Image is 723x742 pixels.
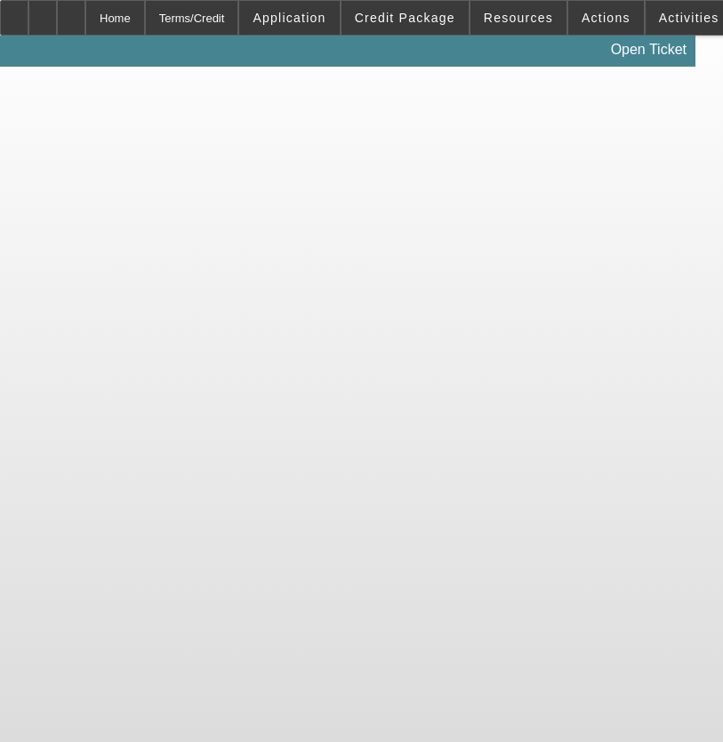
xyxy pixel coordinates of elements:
[604,35,694,65] a: Open Ticket
[239,1,339,35] button: Application
[659,11,719,25] span: Activities
[484,11,553,25] span: Resources
[355,11,455,25] span: Credit Package
[470,1,566,35] button: Resources
[568,1,644,35] button: Actions
[253,11,325,25] span: Application
[582,11,631,25] span: Actions
[341,1,469,35] button: Credit Package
